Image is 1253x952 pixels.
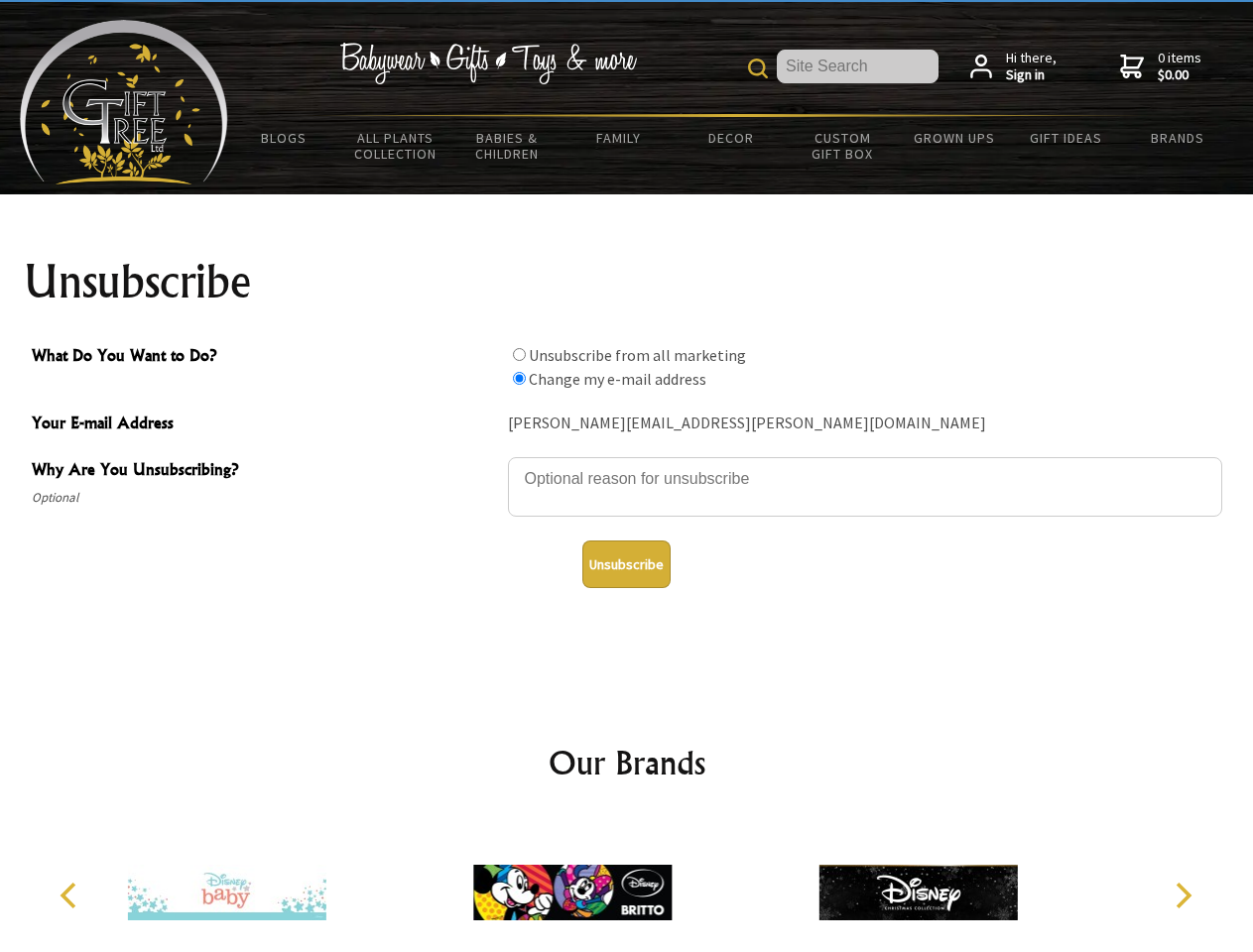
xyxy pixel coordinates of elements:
button: Next [1161,874,1204,917]
label: Unsubscribe from all marketing [529,345,746,365]
a: BLOGS [228,117,340,159]
span: Your E-mail Address [32,411,498,439]
span: What Do You Want to Do? [32,343,498,372]
a: Babies & Children [451,117,564,175]
a: 0 items$0.00 [1120,50,1201,84]
a: Gift Ideas [1010,117,1122,159]
img: Babyware - Gifts - Toys and more... [20,20,228,184]
h2: Our Brands [40,739,1214,786]
input: What Do You Want to Do? [513,348,526,361]
div: [PERSON_NAME][EMAIL_ADDRESS][PERSON_NAME][DOMAIN_NAME] [508,409,1222,439]
img: Babywear - Gifts - Toys & more [339,43,637,84]
label: Change my e-mail address [529,369,706,389]
a: Hi there,Sign in [970,50,1057,84]
h1: Unsubscribe [24,258,1230,305]
button: Unsubscribe [582,540,671,588]
button: Previous [50,874,93,917]
a: Family [564,117,676,159]
a: Brands [1122,117,1234,159]
strong: Sign in [1006,66,1057,84]
span: Hi there, [1006,50,1057,84]
a: All Plants Collection [340,117,452,175]
span: Optional [32,486,498,510]
textarea: Why Are You Unsubscribing? [508,457,1222,517]
img: product search [748,59,768,78]
a: Custom Gift Box [787,117,899,175]
span: Why Are You Unsubscribing? [32,457,498,486]
a: Grown Ups [898,117,1010,159]
a: Decor [675,117,787,159]
input: Site Search [777,50,939,83]
span: 0 items [1158,49,1201,84]
strong: $0.00 [1158,66,1201,84]
input: What Do You Want to Do? [513,372,526,385]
